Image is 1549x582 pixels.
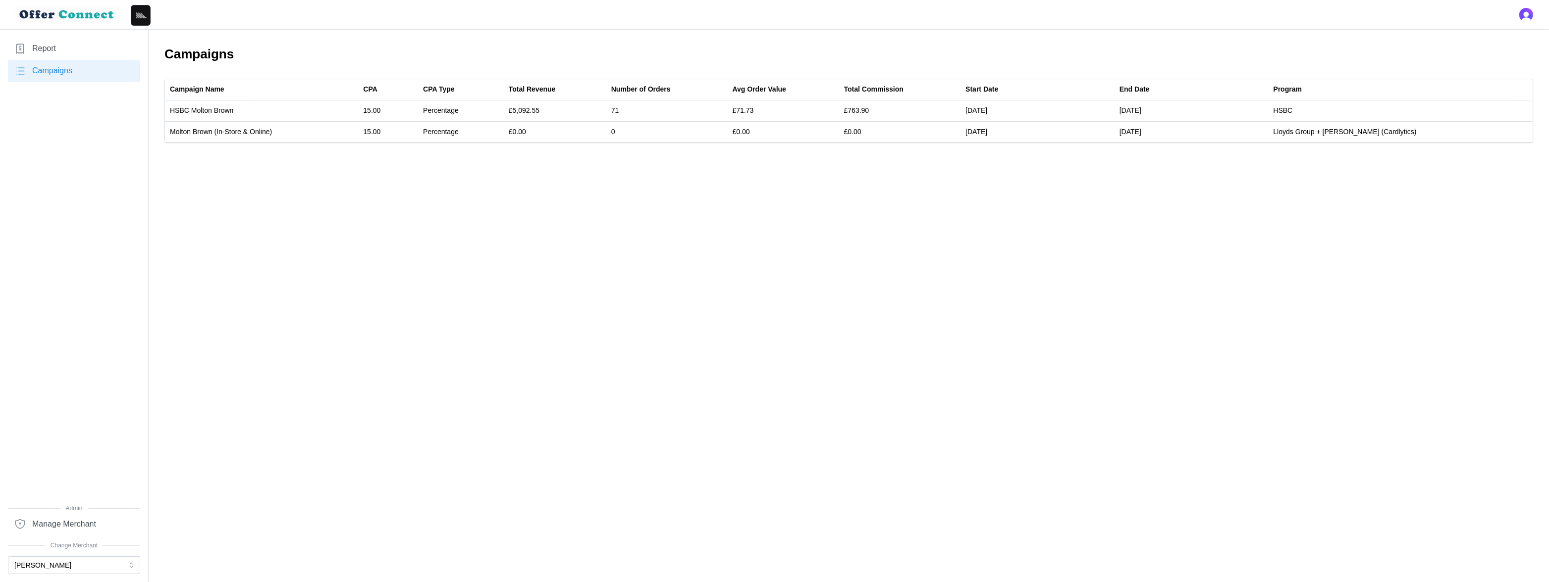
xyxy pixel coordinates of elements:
[1274,84,1302,95] div: Program
[418,100,504,122] td: Percentage
[8,541,140,550] span: Change Merchant
[8,556,140,574] button: [PERSON_NAME]
[418,121,504,142] td: Percentage
[1519,8,1533,22] img: 's logo
[509,84,556,95] div: Total Revenue
[611,84,671,95] div: Number of Orders
[8,60,140,82] a: Campaigns
[606,121,728,142] td: 0
[170,84,224,95] div: Campaign Name
[358,100,418,122] td: 15.00
[8,513,140,535] a: Manage Merchant
[733,84,786,95] div: Avg Order Value
[606,100,728,122] td: 71
[165,121,358,142] td: Molton Brown (In-Store & Online)
[728,100,839,122] td: £71.73
[504,121,606,142] td: £0.00
[32,65,72,77] span: Campaigns
[165,100,358,122] td: HSBC Molton Brown
[728,121,839,142] td: £0.00
[1115,121,1269,142] td: [DATE]
[961,100,1115,122] td: [DATE]
[16,6,119,23] img: loyalBe Logo
[504,100,606,122] td: £5,092.55
[844,84,904,95] div: Total Commission
[961,121,1115,142] td: [DATE]
[164,46,1533,63] h2: Campaigns
[363,84,377,95] div: CPA
[8,504,140,513] span: Admin
[1269,100,1533,122] td: HSBC
[1269,121,1533,142] td: Lloyds Group + [PERSON_NAME] (Cardlytics)
[839,121,961,142] td: £0.00
[8,38,140,60] a: Report
[839,100,961,122] td: £763.90
[358,121,418,142] td: 15.00
[32,43,56,55] span: Report
[1120,84,1150,95] div: End Date
[32,518,96,531] span: Manage Merchant
[965,84,998,95] div: Start Date
[423,84,455,95] div: CPA Type
[1519,8,1533,22] button: Open user button
[1115,100,1269,122] td: [DATE]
